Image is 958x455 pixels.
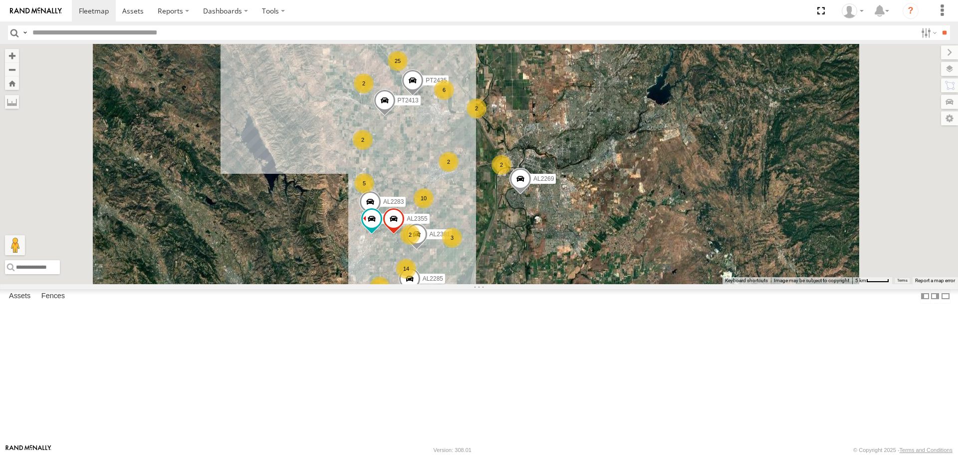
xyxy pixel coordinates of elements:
[5,62,19,76] button: Zoom out
[398,97,419,104] span: PT2413
[353,130,373,150] div: 2
[5,76,19,90] button: Zoom Home
[10,7,62,14] img: rand-logo.svg
[900,447,953,453] a: Terms and Conditions
[442,228,462,248] div: 3
[400,225,420,245] div: 2
[903,3,919,19] i: ?
[5,49,19,62] button: Zoom in
[467,98,486,118] div: 2
[21,25,29,40] label: Search Query
[5,95,19,109] label: Measure
[5,235,25,255] button: Drag Pegman onto the map to open Street View
[423,275,443,282] span: AL2285
[407,216,427,223] span: AL2355
[941,289,951,304] label: Hide Summary Table
[920,289,930,304] label: Dock Summary Table to the Left
[774,278,849,283] span: Image may be subject to copyright
[434,80,454,100] div: 6
[491,155,511,175] div: 2
[533,175,554,182] span: AL2269
[36,290,70,304] label: Fences
[915,278,955,283] a: Report a map error
[917,25,939,40] label: Search Filter Options
[838,3,867,18] div: David Lowrie
[5,445,51,455] a: Visit our Website
[383,199,404,206] span: AL2283
[853,447,953,453] div: © Copyright 2025 -
[354,73,374,93] div: 2
[426,77,447,84] span: PT2435
[354,173,374,193] div: 5
[930,289,940,304] label: Dock Summary Table to the Right
[941,111,958,125] label: Map Settings
[430,231,450,238] span: AL2381
[434,447,472,453] div: Version: 308.01
[414,188,434,208] div: 10
[396,259,416,279] div: 14
[855,278,866,283] span: 5 km
[388,51,408,71] div: 25
[725,277,768,284] button: Keyboard shortcuts
[852,277,892,284] button: Map Scale: 5 km per 42 pixels
[897,278,908,282] a: Terms (opens in new tab)
[439,152,459,172] div: 2
[370,277,390,297] div: 17
[4,290,35,304] label: Assets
